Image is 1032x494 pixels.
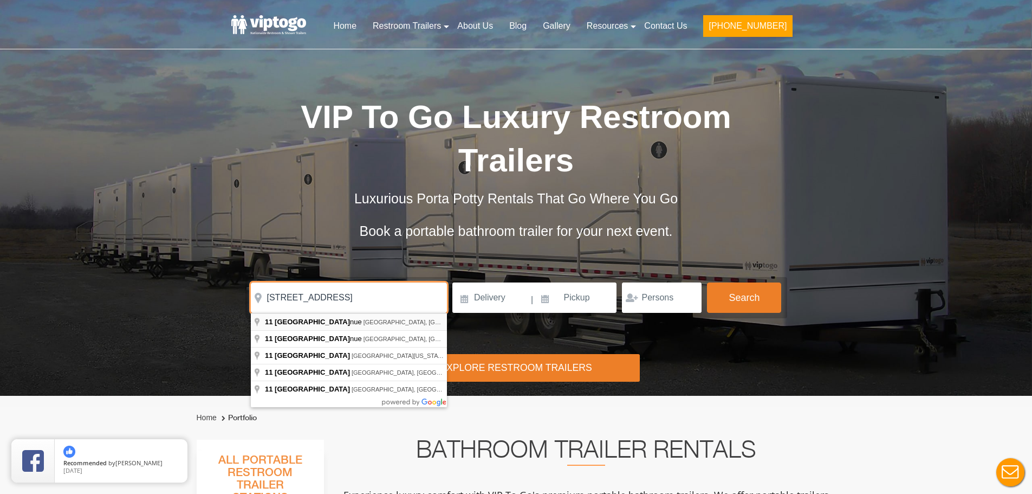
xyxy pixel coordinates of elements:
a: Home [325,14,365,38]
a: Home [197,413,217,422]
span: VIP To Go Luxury Restroom Trailers [301,99,731,178]
a: Contact Us [636,14,695,38]
div: Explore Restroom Trailers [392,354,640,382]
a: Resources [579,14,636,38]
li: Portfolio [219,412,257,425]
input: Pickup [535,283,617,313]
span: [GEOGRAPHIC_DATA][US_STATE], [GEOGRAPHIC_DATA], [GEOGRAPHIC_DATA] [352,352,577,359]
a: Gallery [535,14,579,38]
input: Where do you need your restroom? [251,283,447,313]
a: [PHONE_NUMBER] [695,14,800,43]
span: [GEOGRAPHIC_DATA] [275,351,350,360]
span: Luxurious Porta Potty Rentals That Go Where You Go [354,191,678,206]
span: [GEOGRAPHIC_DATA] [275,368,350,376]
span: 11 [265,385,272,393]
img: Review Rating [22,450,44,472]
span: Book a portable bathroom trailer for your next event. [359,223,672,239]
img: thumbs up icon [63,446,75,458]
button: [PHONE_NUMBER] [703,15,792,37]
span: | [531,283,533,317]
span: [GEOGRAPHIC_DATA], [GEOGRAPHIC_DATA], [GEOGRAPHIC_DATA] [364,319,556,325]
span: nue [265,335,364,343]
span: [GEOGRAPHIC_DATA], [GEOGRAPHIC_DATA], [GEOGRAPHIC_DATA] [352,369,544,376]
span: [GEOGRAPHIC_DATA], [GEOGRAPHIC_DATA], [GEOGRAPHIC_DATA] [352,386,544,393]
span: nue [265,318,364,326]
button: Search [707,283,781,313]
span: 11 [265,335,272,343]
span: [PERSON_NAME] [115,459,163,467]
a: Blog [501,14,535,38]
a: Restroom Trailers [365,14,449,38]
span: [GEOGRAPHIC_DATA] [275,318,350,326]
span: [GEOGRAPHIC_DATA] [275,385,350,393]
span: [GEOGRAPHIC_DATA] [275,335,350,343]
input: Delivery [452,283,530,313]
input: Persons [622,283,702,313]
h2: Bathroom Trailer Rentals [339,440,834,466]
span: [DATE] [63,466,82,474]
span: by [63,460,179,467]
span: 11 [265,318,272,326]
span: 11 [265,351,272,360]
a: About Us [449,14,501,38]
span: Recommended [63,459,107,467]
span: 11 [265,368,272,376]
button: Live Chat [989,451,1032,494]
span: [GEOGRAPHIC_DATA], [GEOGRAPHIC_DATA], [GEOGRAPHIC_DATA] [364,336,556,342]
